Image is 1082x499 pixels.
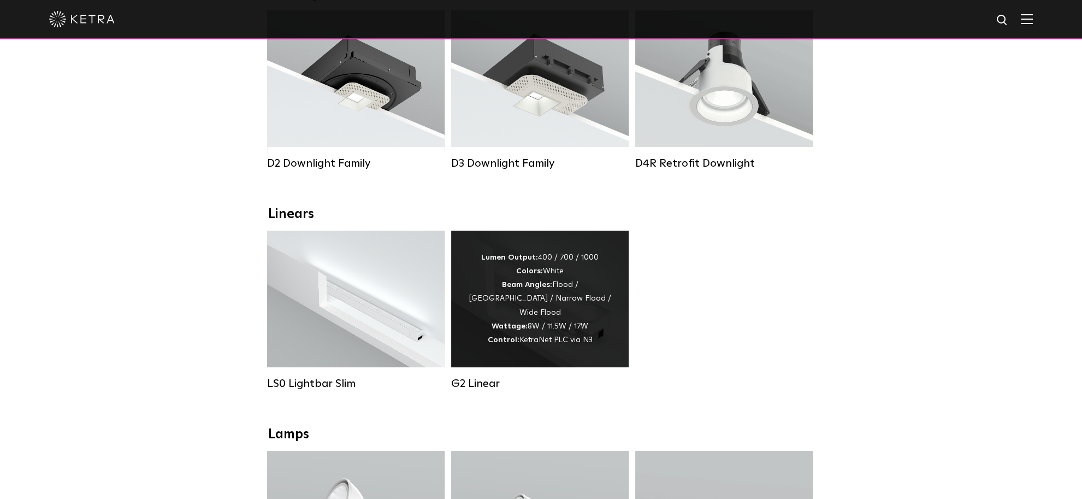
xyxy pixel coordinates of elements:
a: D3 Downlight Family Lumen Output:700 / 900 / 1100Colors:White / Black / Silver / Bronze / Paintab... [451,10,629,170]
strong: Beam Angles: [502,281,552,289]
div: 400 / 700 / 1000 White Flood / [GEOGRAPHIC_DATA] / Narrow Flood / Wide Flood 8W / 11.5W / 17W Ket... [468,251,612,347]
div: G2 Linear [451,377,629,390]
img: Hamburger%20Nav.svg [1021,14,1033,24]
strong: Colors: [516,267,543,275]
strong: Control: [488,336,519,344]
div: Lamps [268,427,814,443]
img: search icon [996,14,1009,27]
a: LS0 Lightbar Slim Lumen Output:200 / 350Colors:White / BlackControl:X96 Controller [267,231,445,390]
a: D4R Retrofit Downlight Lumen Output:800Colors:White / BlackBeam Angles:15° / 25° / 40° / 60°Watta... [635,10,813,170]
img: ketra-logo-2019-white [49,11,115,27]
strong: Wattage: [492,322,528,330]
div: D4R Retrofit Downlight [635,157,813,170]
div: D2 Downlight Family [267,157,445,170]
strong: Lumen Output: [481,254,538,261]
div: D3 Downlight Family [451,157,629,170]
a: D2 Downlight Family Lumen Output:1200Colors:White / Black / Gloss Black / Silver / Bronze / Silve... [267,10,445,170]
a: G2 Linear Lumen Output:400 / 700 / 1000Colors:WhiteBeam Angles:Flood / [GEOGRAPHIC_DATA] / Narrow... [451,231,629,390]
div: LS0 Lightbar Slim [267,377,445,390]
div: Linears [268,207,814,222]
